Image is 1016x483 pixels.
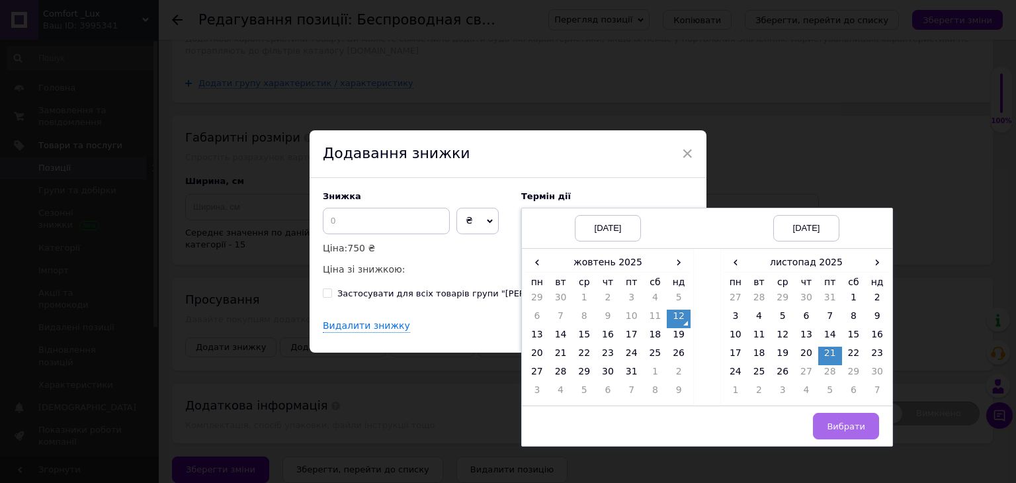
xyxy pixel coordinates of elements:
[40,146,555,160] p: Комплектация: лампа, USB-кабель, инструкция, упаковка
[771,347,794,365] td: 19
[40,124,555,138] p: Время зарядки: 3–4 часа
[865,310,889,328] td: 9
[794,347,818,365] td: 20
[818,291,842,310] td: 31
[865,384,889,402] td: 7
[794,328,818,347] td: 13
[794,291,818,310] td: 30
[644,328,667,347] td: 18
[40,34,555,48] p: Материал: металл, пластик
[40,57,555,71] p: Размер: 21 × 9 см
[337,288,609,300] div: Застосувати для всіх товарів групи "[PERSON_NAME] група"
[842,365,866,384] td: 29
[549,328,573,347] td: 14
[747,384,771,402] td: 2
[667,384,691,402] td: 9
[572,384,596,402] td: 5
[525,328,549,347] td: 13
[521,191,693,201] label: Термін дії
[596,291,620,310] td: 2
[525,310,549,328] td: 6
[549,384,573,402] td: 4
[596,273,620,292] th: чт
[644,291,667,310] td: 4
[596,384,620,402] td: 6
[596,365,620,384] td: 30
[549,347,573,365] td: 21
[865,291,889,310] td: 2
[323,241,508,255] p: Ціна:
[771,310,794,328] td: 5
[549,365,573,384] td: 28
[620,310,644,328] td: 10
[323,208,450,234] input: 0
[572,310,596,328] td: 8
[865,273,889,292] th: нд
[667,253,691,272] span: ›
[644,365,667,384] td: 1
[667,347,691,365] td: 26
[813,413,879,439] button: Вибрати
[525,365,549,384] td: 27
[525,347,549,365] td: 20
[40,79,555,93] p: Ёмкость аккумулятора: 800 мА·ч
[323,320,410,333] div: Видалити знижку
[549,291,573,310] td: 30
[842,310,866,328] td: 8
[667,310,691,328] td: 12
[525,273,549,292] th: пн
[572,347,596,365] td: 22
[596,310,620,328] td: 9
[549,310,573,328] td: 7
[724,347,747,365] td: 17
[644,384,667,402] td: 8
[667,291,691,310] td: 5
[771,273,794,292] th: ср
[865,347,889,365] td: 23
[818,328,842,347] td: 14
[842,347,866,365] td: 22
[771,328,794,347] td: 12
[794,310,818,328] td: 6
[818,347,842,365] td: 21
[747,310,771,328] td: 4
[620,273,644,292] th: пт
[747,365,771,384] td: 25
[724,328,747,347] td: 10
[865,328,889,347] td: 16
[575,215,641,241] div: [DATE]
[842,273,866,292] th: сб
[466,215,473,226] span: ₴
[747,291,771,310] td: 28
[794,365,818,384] td: 27
[842,328,866,347] td: 15
[771,384,794,402] td: 3
[525,384,549,402] td: 3
[827,421,865,431] span: Вибрати
[771,291,794,310] td: 29
[620,347,644,365] td: 24
[747,273,771,292] th: вт
[865,253,889,272] span: ›
[865,365,889,384] td: 30
[724,310,747,328] td: 3
[596,328,620,347] td: 16
[771,365,794,384] td: 26
[644,347,667,365] td: 25
[794,384,818,402] td: 4
[620,384,644,402] td: 7
[347,243,375,253] span: 750 ₴
[572,291,596,310] td: 1
[724,384,747,402] td: 1
[525,253,549,272] span: ‹
[818,384,842,402] td: 5
[620,328,644,347] td: 17
[323,262,508,277] p: Ціна зі знижкою:
[818,273,842,292] th: пт
[40,101,555,115] p: Время работы: 5–9 часов
[747,253,866,273] th: листопад 2025
[794,273,818,292] th: чт
[747,328,771,347] td: 11
[724,365,747,384] td: 24
[549,253,667,273] th: жовтень 2025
